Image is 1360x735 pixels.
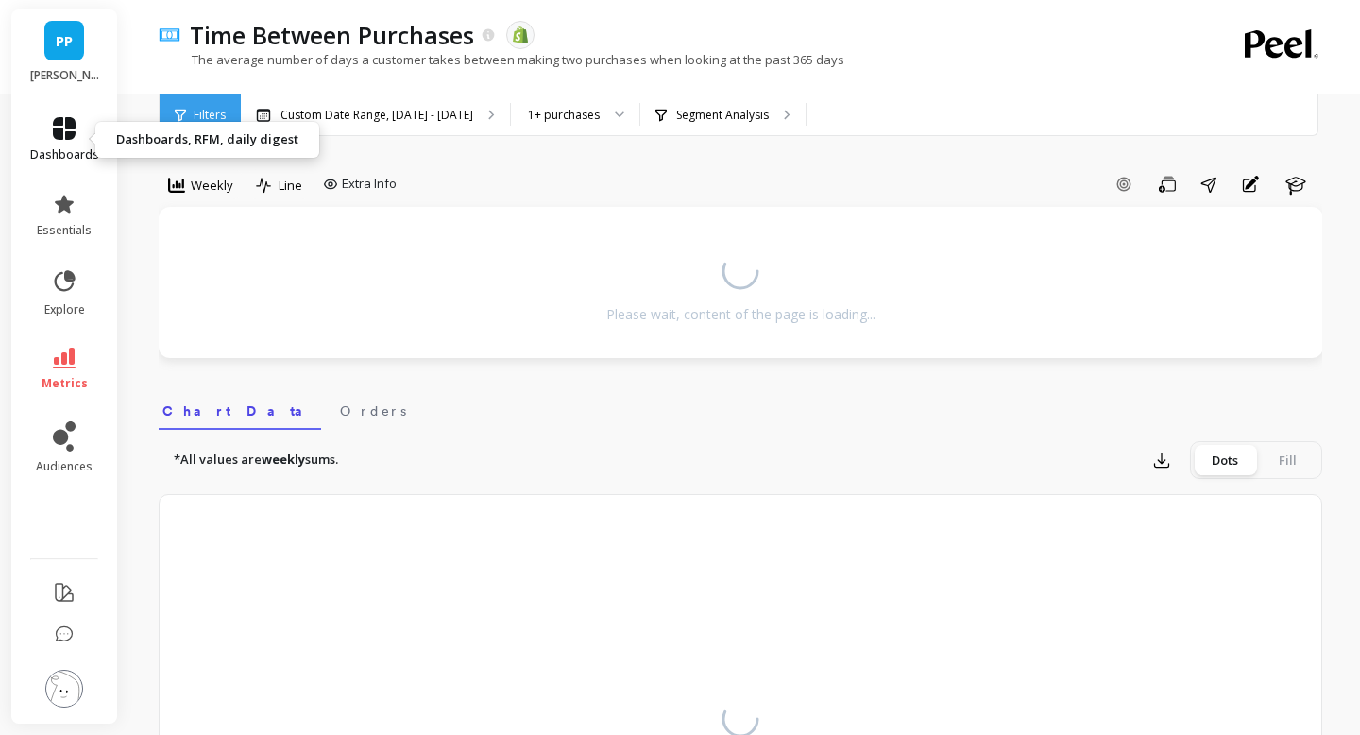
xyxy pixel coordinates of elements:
[159,51,844,68] p: The average number of days a customer takes between making two purchases when looking at the past...
[280,108,473,123] p: Custom Date Range, [DATE] - [DATE]
[1256,445,1318,475] div: Fill
[528,106,600,124] div: 1+ purchases
[159,386,1322,430] nav: Tabs
[162,402,317,420] span: Chart Data
[190,19,474,51] p: Time Between Purchases
[279,177,302,195] span: Line
[37,223,92,238] span: essentials
[512,26,529,43] img: api.shopify.svg
[30,68,99,83] p: Porter Road - porterroad.myshopify.com
[262,451,305,468] strong: weekly
[342,175,397,194] span: Extra Info
[191,177,233,195] span: Weekly
[676,108,769,123] p: Segment Analysis
[159,28,180,42] img: header icon
[44,302,85,317] span: explore
[30,147,99,162] span: dashboards
[45,670,83,708] img: profile picture
[36,459,93,474] span: audiences
[42,376,88,391] span: metrics
[194,108,226,123] span: Filters
[56,30,73,52] span: PP
[174,451,338,470] p: *All values are sums.
[606,305,875,324] div: Please wait, content of the page is loading...
[340,402,406,420] span: Orders
[1194,445,1256,475] div: Dots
